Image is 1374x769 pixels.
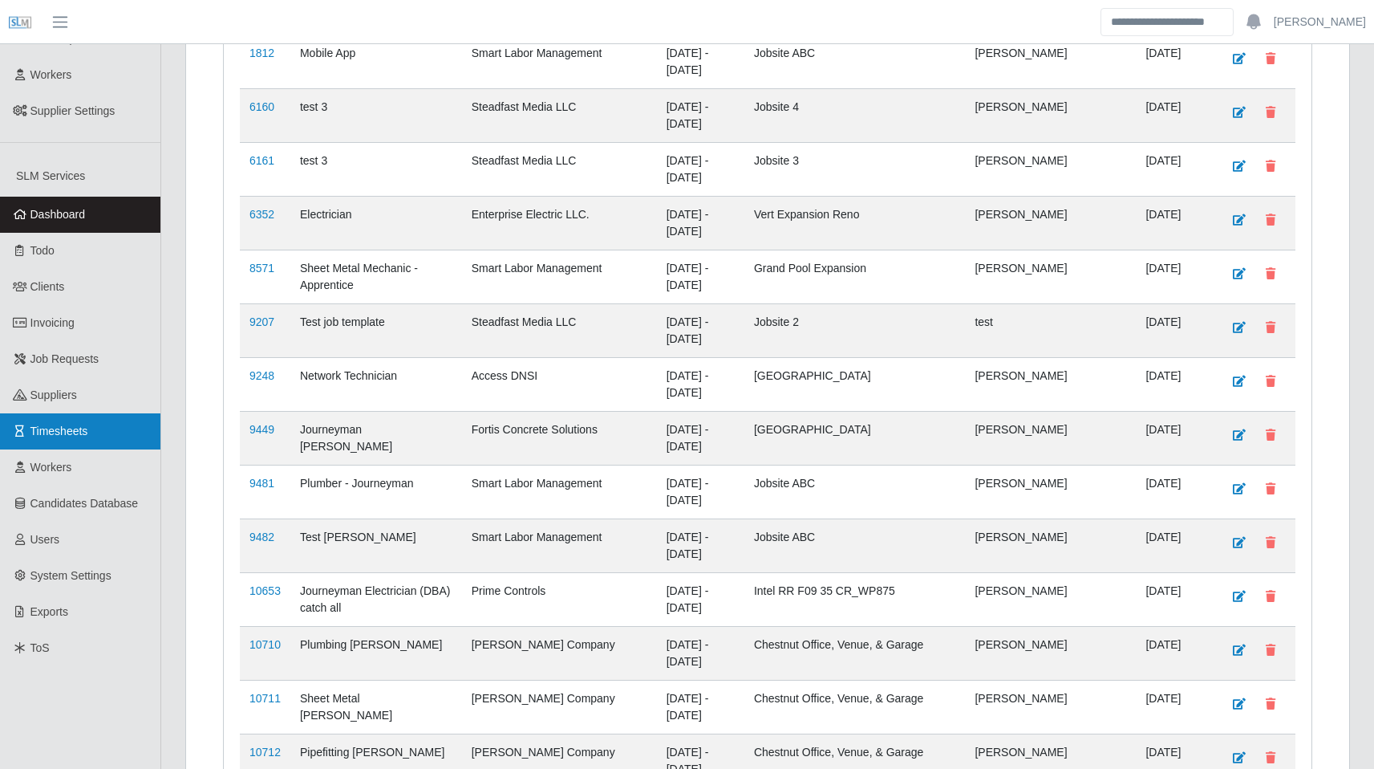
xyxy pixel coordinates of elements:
[30,316,75,329] span: Invoicing
[657,626,744,680] td: [DATE] - [DATE]
[290,357,462,411] td: Network Technician
[965,196,1136,250] td: [PERSON_NAME]
[249,262,274,275] a: 8571
[249,315,274,328] a: 9207
[249,584,281,597] a: 10653
[965,572,1136,626] td: [PERSON_NAME]
[744,196,966,250] td: Vert Expansion Reno
[249,208,274,221] a: 6352
[462,680,657,734] td: [PERSON_NAME] Company
[249,423,274,436] a: 9449
[462,142,657,196] td: Steadfast Media LLC
[462,250,657,303] td: Smart Labor Management
[744,465,966,519] td: Jobsite ABC
[744,142,966,196] td: Jobsite 3
[30,104,116,117] span: Supplier Settings
[965,465,1136,519] td: [PERSON_NAME]
[462,519,657,572] td: Smart Labor Management
[1136,519,1213,572] td: [DATE]
[249,638,281,651] a: 10710
[744,411,966,465] td: [GEOGRAPHIC_DATA]
[657,142,744,196] td: [DATE] - [DATE]
[744,35,966,88] td: Jobsite ABC
[657,572,744,626] td: [DATE] - [DATE]
[30,533,60,546] span: Users
[744,626,966,680] td: Chestnut Office, Venue, & Garage
[657,519,744,572] td: [DATE] - [DATE]
[290,519,462,572] td: Test [PERSON_NAME]
[657,411,744,465] td: [DATE] - [DATE]
[1136,303,1213,357] td: [DATE]
[30,569,111,582] span: System Settings
[744,88,966,142] td: Jobsite 4
[462,626,657,680] td: [PERSON_NAME] Company
[657,35,744,88] td: [DATE] - [DATE]
[965,250,1136,303] td: [PERSON_NAME]
[744,250,966,303] td: Grand Pool Expansion
[249,100,274,113] a: 6160
[30,352,99,365] span: Job Requests
[462,572,657,626] td: Prime Controls
[965,303,1136,357] td: test
[657,465,744,519] td: [DATE] - [DATE]
[30,461,72,474] span: Workers
[965,411,1136,465] td: [PERSON_NAME]
[249,531,274,543] a: 9482
[249,47,274,59] a: 1812
[744,357,966,411] td: [GEOGRAPHIC_DATA]
[30,208,86,221] span: Dashboard
[1136,572,1213,626] td: [DATE]
[965,35,1136,88] td: [PERSON_NAME]
[8,10,32,35] img: SLM Logo
[462,196,657,250] td: Enterprise Electric LLC.
[462,303,657,357] td: Steadfast Media LLC
[30,641,50,654] span: ToS
[249,369,274,382] a: 9248
[30,244,55,257] span: Todo
[1100,8,1234,36] input: Search
[290,35,462,88] td: Mobile App
[965,680,1136,734] td: [PERSON_NAME]
[1136,142,1213,196] td: [DATE]
[462,357,657,411] td: Access DNSI
[1136,196,1213,250] td: [DATE]
[1136,357,1213,411] td: [DATE]
[462,35,657,88] td: Smart Labor Management
[16,169,85,182] span: SLM Services
[1136,680,1213,734] td: [DATE]
[290,626,462,680] td: Plumbing [PERSON_NAME]
[657,357,744,411] td: [DATE] - [DATE]
[657,88,744,142] td: [DATE] - [DATE]
[290,196,462,250] td: Electrician
[30,68,72,81] span: Workers
[1136,35,1213,88] td: [DATE]
[290,465,462,519] td: Plumber - Journeyman
[249,477,274,490] a: 9481
[30,497,139,510] span: Candidates Database
[290,411,462,465] td: Journeyman [PERSON_NAME]
[744,680,966,734] td: Chestnut Office, Venue, & Garage
[290,88,462,142] td: test 3
[290,303,462,357] td: Test job template
[1136,465,1213,519] td: [DATE]
[657,250,744,303] td: [DATE] - [DATE]
[249,692,281,705] a: 10711
[1136,411,1213,465] td: [DATE]
[30,389,77,401] span: Suppliers
[290,572,462,626] td: Journeyman Electrician (DBA) catch all
[30,605,68,618] span: Exports
[965,88,1136,142] td: [PERSON_NAME]
[744,303,966,357] td: Jobsite 2
[744,519,966,572] td: Jobsite ABC
[657,680,744,734] td: [DATE] - [DATE]
[965,357,1136,411] td: [PERSON_NAME]
[1136,250,1213,303] td: [DATE]
[1136,88,1213,142] td: [DATE]
[249,746,281,759] a: 10712
[657,196,744,250] td: [DATE] - [DATE]
[290,142,462,196] td: test 3
[249,154,274,167] a: 6161
[462,88,657,142] td: Steadfast Media LLC
[965,519,1136,572] td: [PERSON_NAME]
[30,425,88,437] span: Timesheets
